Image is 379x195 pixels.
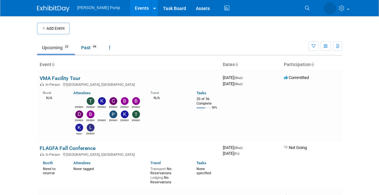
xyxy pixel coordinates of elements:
[235,62,238,67] a: Sort by Start Date
[91,44,98,49] span: 44
[120,105,129,109] div: Bobby Zitzka
[77,6,120,10] span: [PERSON_NAME] Pump
[86,118,95,122] div: Brian Lee
[150,176,164,180] span: Lodging:
[132,110,140,118] img: Tony Lewis
[37,41,75,54] a: Upcoming23
[196,97,218,106] div: 20 of 36 Complete
[234,76,243,80] span: (Wed)
[43,95,64,100] div: N/A
[98,97,106,105] img: Kelly Seliga
[37,23,69,34] button: Add Event
[73,166,145,171] div: None tagged
[234,82,243,86] span: (Wed)
[73,161,91,165] a: Attendees
[98,118,106,122] div: Ryan McHugh
[132,97,140,105] img: Brian Peek
[87,97,95,105] img: Teri Beth Perkins
[87,124,95,132] img: Lee Feeser
[51,62,55,67] a: Sort by Event Name
[132,118,140,122] div: Tony Lewis
[37,59,220,70] th: Event
[43,89,64,95] div: Booth
[324,2,336,15] img: Amanda Smith
[86,105,95,109] div: Teri Beth Perkins
[150,95,187,100] div: N/A
[109,97,117,105] img: Christopher Thompson
[223,81,243,86] span: [DATE]
[150,166,187,185] div: No Reservations No Reservations
[40,82,218,87] div: [GEOGRAPHIC_DATA], [GEOGRAPHIC_DATA]
[223,145,245,150] span: [DATE]
[223,151,239,156] span: [DATE]
[120,118,129,122] div: Kim M
[132,105,140,109] div: Brian Peek
[109,110,117,118] img: Patrick Champagne
[244,75,245,80] span: -
[121,97,129,105] img: Bobby Zitzka
[43,161,53,165] a: Booth
[196,161,206,165] a: Tasks
[45,153,62,157] span: In-Person
[45,83,62,87] span: In-Person
[43,166,64,176] div: Need to reserve
[212,106,217,115] td: 56%
[75,105,83,109] div: Amanda Smith
[76,41,103,54] a: Past44
[220,59,281,70] th: Dates
[86,132,95,135] div: Lee Feeser
[75,118,83,122] div: David Perry
[40,153,44,156] img: In-Person Event
[150,161,161,165] a: Travel
[98,110,106,118] img: Ryan McHugh
[40,152,218,157] div: [GEOGRAPHIC_DATA], [GEOGRAPHIC_DATA]
[150,89,187,95] div: Travel
[196,91,206,95] a: Tasks
[196,167,211,176] span: None specified
[40,83,44,86] img: In-Person Event
[121,110,129,118] img: Kim M
[244,145,245,150] span: -
[98,105,106,109] div: Kelly Seliga
[234,152,239,155] span: (Fri)
[40,145,95,151] a: FLAGFA Fall Conference
[150,167,167,171] span: Transport:
[223,75,245,80] span: [DATE]
[40,75,81,81] a: VMA Facility Tour
[109,118,117,122] div: Patrick Champagne
[37,6,69,12] img: ExhibitDay
[109,105,117,109] div: Christopher Thompson
[75,124,83,132] img: Karrin Scott
[75,132,83,135] div: Karrin Scott
[311,62,314,67] a: Sort by Participation Type
[284,145,307,150] span: Not Going
[63,44,70,49] span: 23
[281,59,342,70] th: Participation
[73,91,91,95] a: Attendees
[234,146,243,150] span: (Wed)
[75,110,83,118] img: David Perry
[75,97,83,105] img: Amanda Smith
[87,110,95,118] img: Brian Lee
[284,75,309,80] span: Committed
